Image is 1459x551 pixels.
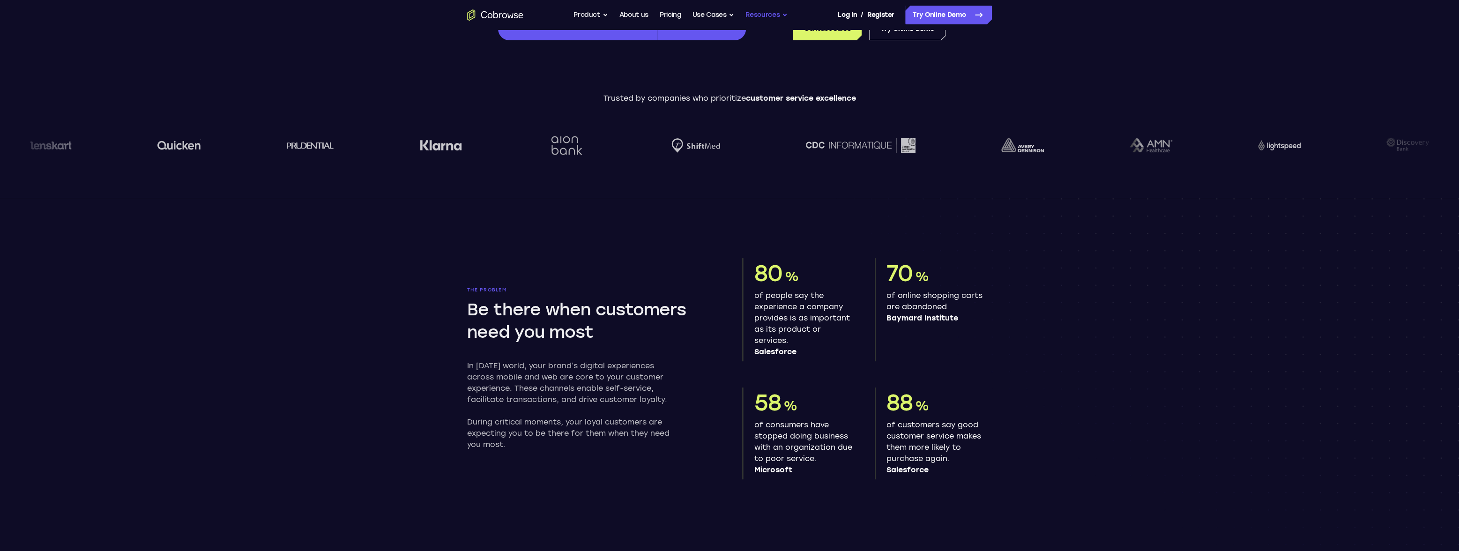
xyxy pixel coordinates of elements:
[754,389,781,416] span: 58
[546,127,584,164] img: Aion Bank
[467,417,679,450] p: During critical moments, your loyal customers are expecting you to be there for them when they ne...
[1257,140,1299,150] img: Lightspeed
[467,360,679,405] p: In [DATE] world, your brand’s digital experiences across mobile and web are core to your customer...
[754,464,852,476] span: Microsoft
[670,138,718,153] img: Shiftmed
[886,389,913,416] span: 88
[785,268,798,284] span: %
[692,6,734,24] button: Use Cases
[905,6,992,24] a: Try Online Demo
[285,141,332,149] img: prudential
[886,464,984,476] span: Salesforce
[754,419,852,476] p: of consumers have stopped doing business with an organization due to poor service.
[467,298,713,343] h2: Be there when customers need you most
[754,346,852,357] span: Salesforce
[886,419,984,476] p: of customers say good customer service makes them more likely to purchase again.
[754,260,782,287] span: 80
[886,313,984,324] span: Baymard Institute
[1128,138,1171,153] img: AMN Healthcare
[886,290,984,324] p: of online shopping carts are abandoned.
[838,6,856,24] a: Log In
[1000,138,1042,152] img: avery-dennison
[467,9,523,21] a: Go to the home page
[804,138,914,152] img: CDC Informatique
[745,6,788,24] button: Resources
[783,398,797,414] span: %
[861,9,863,21] span: /
[573,6,608,24] button: Product
[467,287,716,293] p: The problem
[660,6,681,24] a: Pricing
[754,290,852,357] p: of people say the experience a company provides is as important as its product or services.
[418,140,460,151] img: Klarna
[746,94,856,103] span: customer service excellence
[915,268,929,284] span: %
[867,6,894,24] a: Register
[619,6,648,24] a: About us
[156,138,199,152] img: quicken
[886,260,913,287] span: 70
[915,398,929,414] span: %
